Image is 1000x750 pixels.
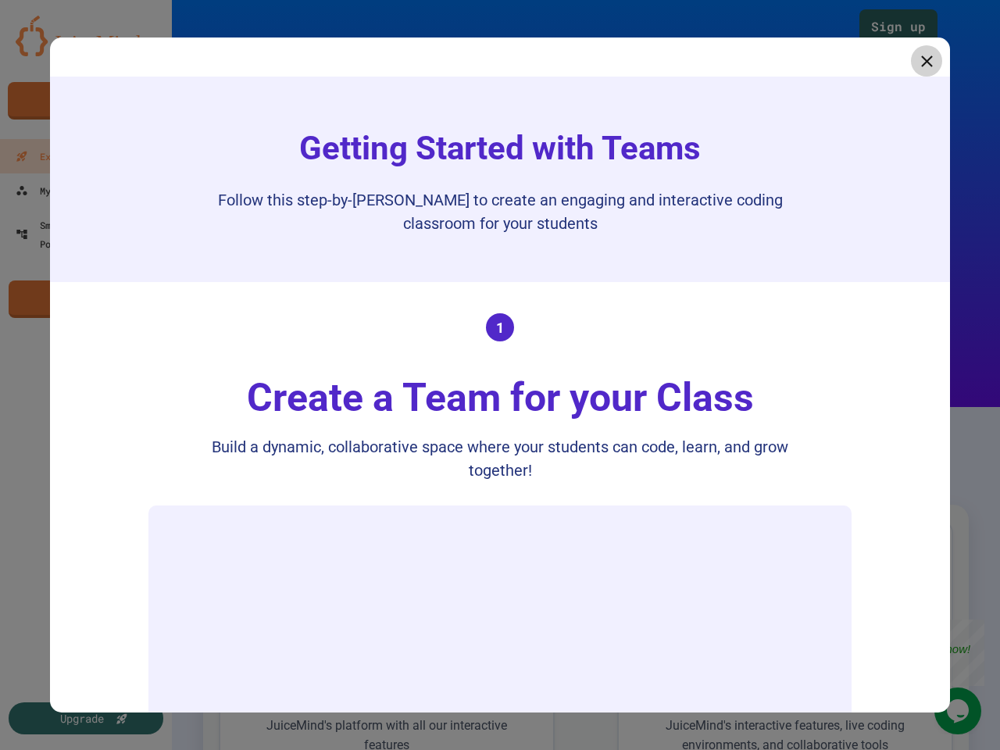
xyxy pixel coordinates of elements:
div: Create a Team for your Class [231,369,770,427]
div: Build a dynamic, collaborative space where your students can code, learn, and grow together! [187,435,812,482]
div: 1 [486,313,514,341]
p: Chat with us now! [8,23,100,36]
h1: Getting Started with Teams [284,123,716,173]
p: Follow this step-by-[PERSON_NAME] to create an engaging and interactive coding classroom for your... [187,188,812,235]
